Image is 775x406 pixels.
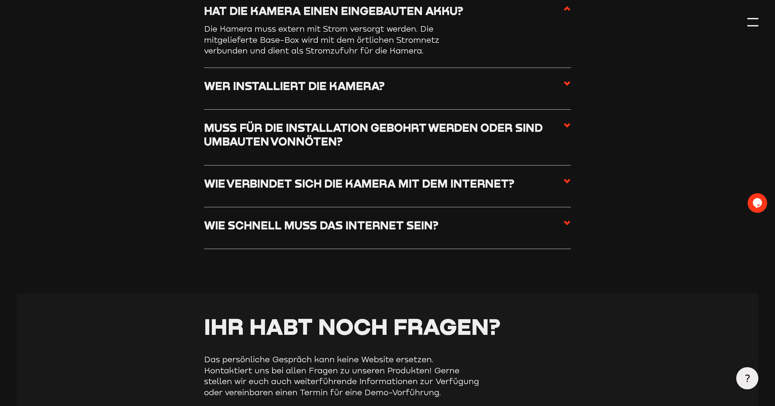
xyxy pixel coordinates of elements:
h3: Wie schnell muss das Internet sein? [204,218,438,232]
span: Fragen? [393,313,501,340]
span: Ihr habt noch [204,313,388,340]
h3: Wie verbindet sich die Kamera mit dem Internet? [204,177,514,190]
h3: Hat die Kamera einen eingebauten Akku? [204,4,463,18]
iframe: chat widget [748,193,768,213]
h3: Muss für die Installation gebohrt werden oder sind Umbauten vonnöten? [204,121,563,148]
p: Das persönliche Gespräch kann keine Website ersetzen. Kontaktiert uns bei allen Fragen zu unseren... [204,354,481,398]
p: Die Kamera muss extern mit Strom versorgt werden. Die mitgelieferte Base-Box wird mit dem örtlich... [204,23,481,57]
h3: Wer installiert die Kamera? [204,79,385,93]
